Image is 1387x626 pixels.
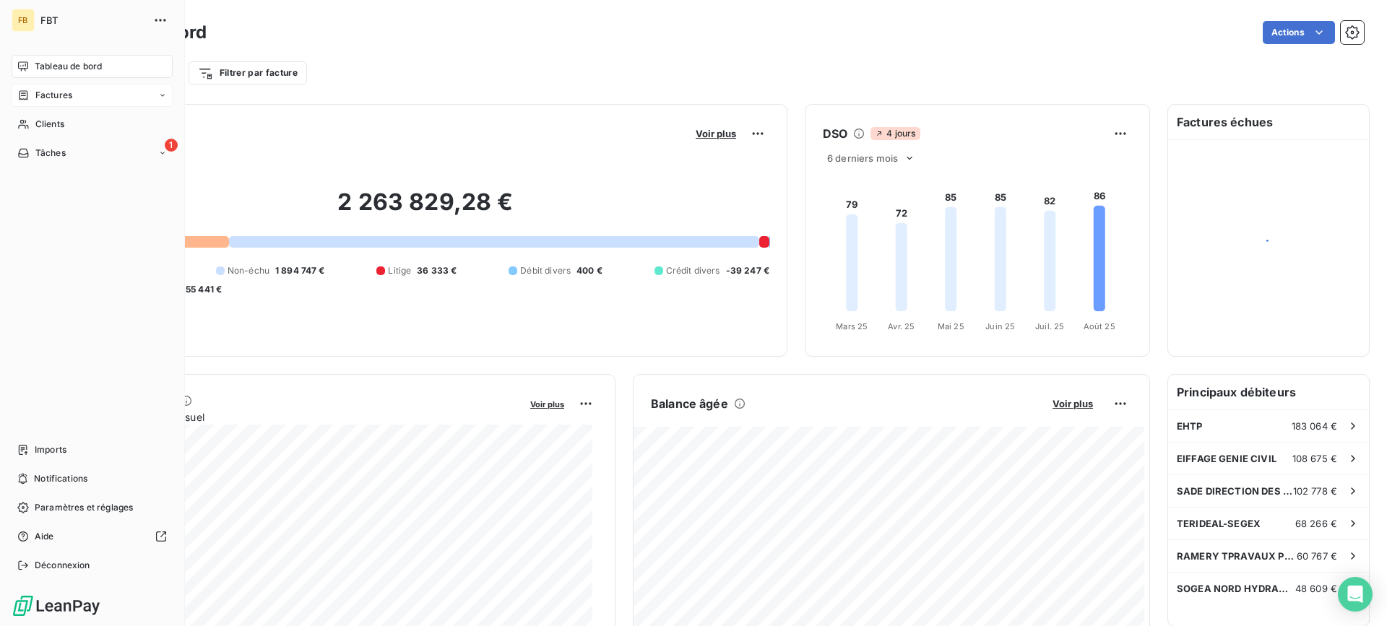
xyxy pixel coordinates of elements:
button: Voir plus [526,397,569,410]
span: Tâches [35,147,66,160]
a: Paramètres et réglages [12,496,173,519]
h6: Principaux débiteurs [1168,375,1369,409]
span: Tableau de bord [35,60,102,73]
span: EIFFAGE GENIE CIVIL [1177,453,1276,464]
span: Factures [35,89,72,102]
span: Imports [35,443,66,456]
a: Aide [12,525,173,548]
span: Voir plus [1053,398,1093,409]
tspan: Avr. 25 [888,321,915,331]
span: Clients [35,118,64,131]
span: -55 441 € [181,283,222,296]
span: 60 767 € [1297,550,1337,562]
h2: 2 263 829,28 € [82,188,769,231]
h6: Factures échues [1168,105,1369,139]
tspan: Juin 25 [985,321,1015,331]
span: TERIDEAL-SEGEX [1177,518,1261,529]
span: 36 333 € [417,264,457,277]
button: Actions [1263,21,1335,44]
span: Paramètres et réglages [35,501,133,514]
span: -39 247 € [726,264,769,277]
button: Filtrer par facture [189,61,307,84]
tspan: Juil. 25 [1035,321,1064,331]
span: EHTP [1177,420,1203,432]
div: FB [12,9,35,32]
span: 1 [165,139,178,152]
a: Imports [12,438,173,461]
span: Débit divers [520,264,571,277]
span: Notifications [34,472,87,485]
span: 108 675 € [1292,453,1337,464]
span: Aide [35,530,54,543]
button: Voir plus [1048,397,1097,410]
span: SOGEA NORD HYDRAULIQUE [1177,583,1295,594]
span: FBT [40,14,144,26]
span: Chiffre d'affaires mensuel [82,409,520,425]
span: SADE DIRECTION DES HAUTS DE FRANCE [1177,485,1293,497]
h6: Balance âgée [651,395,728,412]
span: 4 jours [870,127,920,140]
span: RAMERY TPRAVAUX PUBLICS [1177,550,1297,562]
span: 68 266 € [1295,518,1337,529]
a: Tableau de bord [12,55,173,78]
span: Litige [388,264,411,277]
a: Factures [12,84,173,107]
tspan: Août 25 [1084,321,1115,331]
tspan: Mars 25 [836,321,868,331]
span: 400 € [576,264,602,277]
button: Voir plus [691,127,740,140]
span: 1 894 747 € [275,264,325,277]
h6: DSO [823,125,847,142]
tspan: Mai 25 [938,321,964,331]
span: 102 778 € [1293,485,1337,497]
a: 1Tâches [12,142,173,165]
img: Logo LeanPay [12,594,101,617]
span: 183 064 € [1292,420,1337,432]
span: Crédit divers [666,264,720,277]
span: Déconnexion [35,559,90,572]
div: Open Intercom Messenger [1338,577,1373,612]
a: Clients [12,113,173,136]
span: 48 609 € [1295,583,1337,594]
span: Voir plus [696,128,736,139]
span: 6 derniers mois [827,152,898,164]
span: Voir plus [530,399,564,409]
span: Non-échu [228,264,269,277]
